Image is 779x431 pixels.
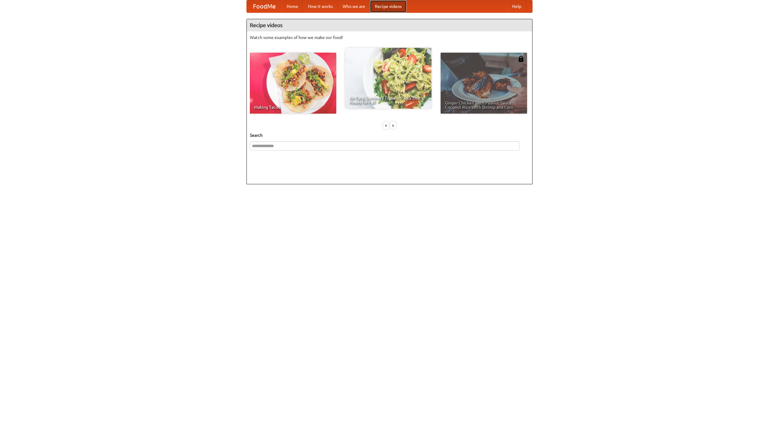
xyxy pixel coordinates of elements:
a: Home [282,0,303,12]
a: FoodMe [247,0,282,12]
h4: Recipe videos [247,19,532,31]
h5: Search [250,132,529,138]
p: Watch some examples of how we make our food! [250,34,529,41]
span: Making Tacos [254,105,332,109]
a: Who we are [338,0,370,12]
div: » [390,122,396,129]
a: Making Tacos [250,53,336,114]
a: An Easy, Summery Tomato Pasta That's Ready for Fall [345,48,431,109]
a: Help [507,0,526,12]
div: « [383,122,389,129]
a: How it works [303,0,338,12]
a: Recipe videos [370,0,407,12]
img: 483408.png [518,56,524,62]
span: An Easy, Summery Tomato Pasta That's Ready for Fall [349,96,427,104]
